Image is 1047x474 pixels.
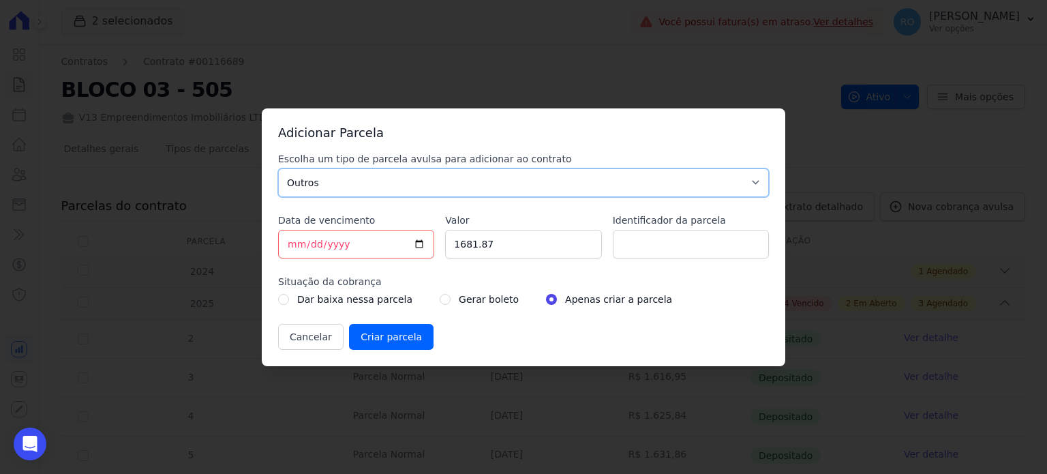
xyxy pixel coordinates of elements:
[278,275,769,288] label: Situação da cobrança
[459,291,519,308] label: Gerar boleto
[297,291,412,308] label: Dar baixa nessa parcela
[278,324,344,350] button: Cancelar
[565,291,672,308] label: Apenas criar a parcela
[613,213,769,227] label: Identificador da parcela
[278,152,769,166] label: Escolha um tipo de parcela avulsa para adicionar ao contrato
[278,125,769,141] h3: Adicionar Parcela
[278,213,434,227] label: Data de vencimento
[445,213,601,227] label: Valor
[14,428,46,460] div: Open Intercom Messenger
[349,324,434,350] input: Criar parcela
